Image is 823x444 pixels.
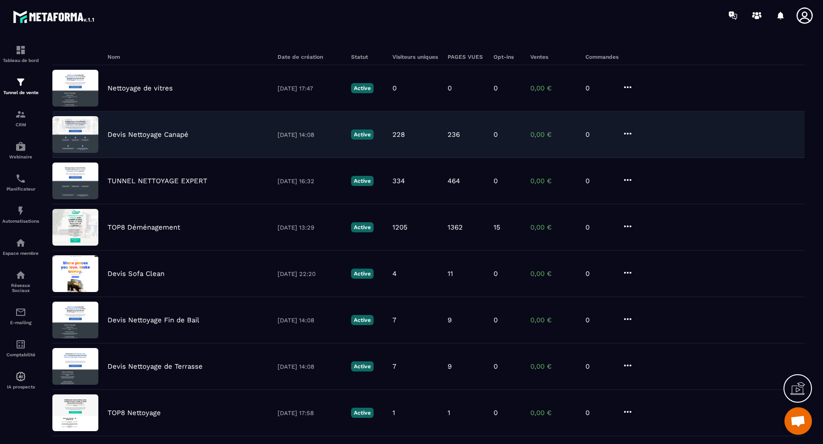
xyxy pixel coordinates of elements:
p: [DATE] 17:58 [278,410,342,416]
a: automationsautomationsAutomatisations [2,198,39,230]
p: 0 [585,130,613,139]
p: Réseaux Sociaux [2,283,39,293]
p: Active [351,129,374,140]
img: formation [15,109,26,120]
p: 11 [448,270,453,278]
a: formationformationCRM [2,102,39,134]
p: 0 [585,223,613,231]
p: TUNNEL NETTOYAGE EXPERT [108,177,207,185]
p: 0,00 € [530,409,576,417]
img: image [52,209,98,246]
p: 0 [494,84,498,92]
p: 0,00 € [530,223,576,231]
p: 0 [494,362,498,371]
p: TOP8 Nettoyage [108,409,161,417]
p: 0 [494,177,498,185]
p: 0 [585,270,613,278]
img: automations [15,237,26,248]
h6: Ventes [530,54,576,60]
a: formationformationTableau de bord [2,38,39,70]
img: automations [15,205,26,216]
p: Active [351,361,374,371]
a: automationsautomationsWebinaire [2,134,39,166]
h6: Visiteurs uniques [392,54,438,60]
p: 0 [585,409,613,417]
p: 0 [585,316,613,324]
img: automations [15,371,26,382]
img: image [52,163,98,199]
p: 464 [448,177,460,185]
p: 4 [392,270,397,278]
p: Devis Nettoyage Canapé [108,130,188,139]
p: IA prospects [2,384,39,389]
p: 0,00 € [530,177,576,185]
p: 0,00 € [530,316,576,324]
p: Nettoyage de vitres [108,84,173,92]
p: 0 [585,362,613,371]
p: [DATE] 14:08 [278,317,342,324]
p: 0 [585,177,613,185]
p: 0 [392,84,397,92]
a: Ouvrir le chat [784,407,812,435]
p: 0,00 € [530,362,576,371]
p: Tunnel de vente [2,90,39,95]
p: 0,00 € [530,84,576,92]
h6: Commandes [585,54,619,60]
a: accountantaccountantComptabilité [2,332,39,364]
p: [DATE] 13:29 [278,224,342,231]
p: 334 [392,177,405,185]
p: 228 [392,130,405,139]
img: logo [13,8,96,25]
p: 0 [494,130,498,139]
a: automationsautomationsEspace membre [2,230,39,263]
img: email [15,307,26,318]
h6: Opt-ins [494,54,521,60]
p: 1 [448,409,450,417]
p: 7 [392,362,396,371]
p: TOP8 Déménagement [108,223,180,231]
p: Active [351,176,374,186]
h6: Statut [351,54,383,60]
h6: Nom [108,54,268,60]
p: Webinaire [2,154,39,159]
p: [DATE] 22:20 [278,270,342,277]
p: [DATE] 17:47 [278,85,342,92]
p: E-mailing [2,320,39,325]
p: 1 [392,409,395,417]
img: image [52,348,98,385]
p: 0,00 € [530,130,576,139]
p: 236 [448,130,460,139]
p: Devis Sofa Clean [108,270,165,278]
p: 15 [494,223,500,231]
img: social-network [15,270,26,281]
p: Espace membre [2,251,39,256]
img: image [52,116,98,153]
h6: PAGES VUES [448,54,484,60]
p: Tableau de bord [2,58,39,63]
p: Comptabilité [2,352,39,357]
p: Active [351,269,374,279]
p: [DATE] 16:32 [278,178,342,185]
h6: Date de création [278,54,342,60]
p: 9 [448,316,452,324]
p: Active [351,222,374,232]
img: image [52,255,98,292]
p: CRM [2,122,39,127]
a: social-networksocial-networkRéseaux Sociaux [2,263,39,300]
img: automations [15,141,26,152]
p: Active [351,408,374,418]
p: [DATE] 14:08 [278,363,342,370]
p: 0 [494,316,498,324]
p: 1205 [392,223,408,231]
img: image [52,70,98,107]
p: Devis Nettoyage Fin de Bail [108,316,199,324]
p: 7 [392,316,396,324]
p: 0 [585,84,613,92]
p: Active [351,315,374,325]
img: image [52,394,98,431]
img: image [52,302,98,338]
img: formation [15,77,26,88]
a: emailemailE-mailing [2,300,39,332]
img: scheduler [15,173,26,184]
img: formation [15,45,26,56]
